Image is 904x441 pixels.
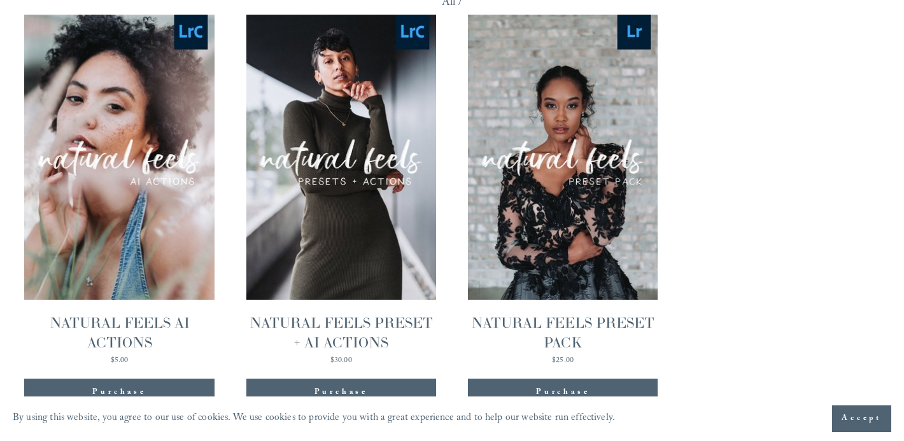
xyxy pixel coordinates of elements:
a: NATURAL FEELS AI ACTIONS [24,15,215,364]
div: NATURAL FEELS AI ACTIONS [24,313,215,353]
p: By using this website, you agree to our use of cookies. We use cookies to provide you with a grea... [13,409,615,429]
div: Purchase [246,379,437,407]
div: NATURAL FEELS PRESET PACK [468,313,658,353]
div: NATURAL FEELS PRESET + AI ACTIONS [246,313,437,353]
div: Purchase [92,386,146,399]
div: Purchase [536,386,590,399]
div: $25.00 [468,357,658,365]
button: Accept [832,405,891,432]
a: NATURAL FEELS PRESET PACK [468,15,658,364]
span: Accept [842,412,882,425]
div: Purchase [24,379,215,407]
div: Purchase [468,379,658,407]
div: $30.00 [246,357,437,365]
div: Purchase [314,386,368,399]
a: NATURAL FEELS PRESET + AI ACTIONS [246,15,437,364]
div: $5.00 [24,357,215,365]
